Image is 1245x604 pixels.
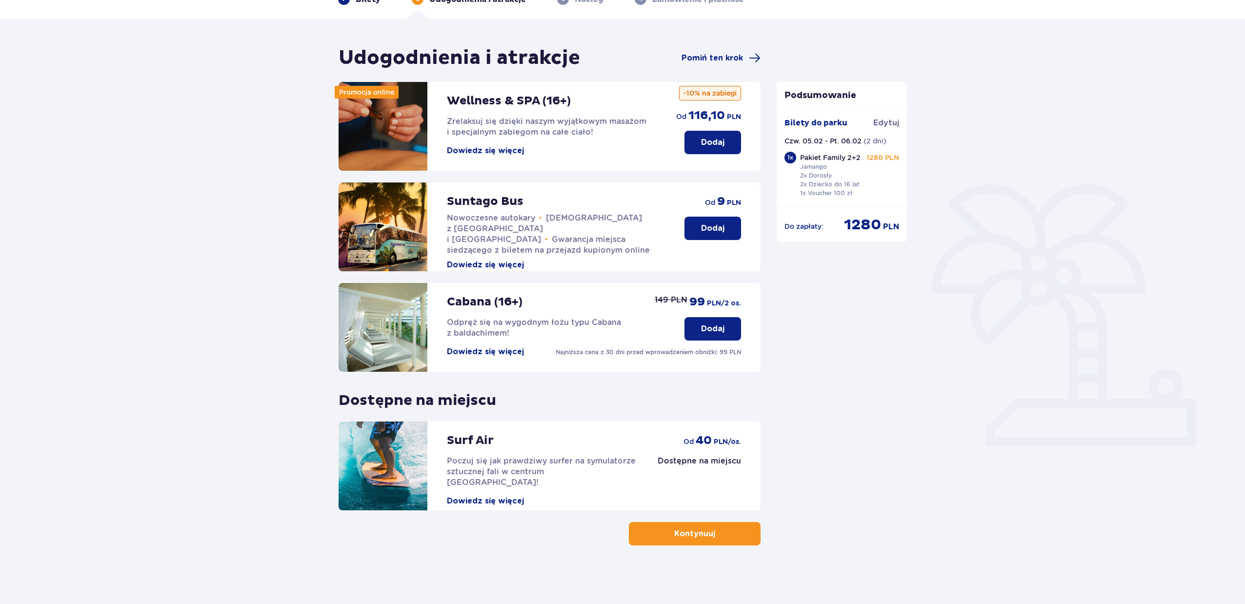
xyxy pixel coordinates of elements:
[447,496,524,506] button: Dowiedz się więcej
[676,112,686,121] p: od
[684,217,741,240] button: Dodaj
[800,171,860,198] p: 2x Dorosły 2x Dziecko do 16 lat 1x Voucher 100 zł
[339,82,427,171] img: attraction
[339,283,427,372] img: attraction
[777,90,907,101] p: Podsumowanie
[863,136,886,146] p: ( 2 dni )
[682,52,761,64] a: Pomiń ten krok
[705,198,715,207] p: od
[658,456,741,466] p: Dostępne na miejscu
[784,221,823,231] p: Do zapłaty :
[784,118,847,128] p: Bilety do parku
[447,145,524,156] button: Dowiedz się więcej
[539,213,542,223] span: •
[447,260,524,270] button: Dowiedz się więcej
[800,153,861,162] p: Pakiet Family 2+2
[545,235,548,244] span: •
[335,86,399,99] div: Promocja online
[682,53,743,63] span: Pomiń ten krok
[655,295,687,305] p: 149 PLN
[800,162,827,171] p: Jamango
[784,136,862,146] p: Czw. 05.02 - Pt. 06.02
[696,433,712,448] p: 40
[701,323,724,334] p: Dodaj
[447,318,621,338] span: Odpręż się na wygodnym łożu typu Cabana z baldachimem!
[883,221,899,232] p: PLN
[784,152,796,163] div: 1 x
[447,213,535,222] span: Nowoczesne autokary
[707,299,741,308] p: PLN /2 os.
[339,182,427,271] img: attraction
[689,295,705,309] p: 99
[447,213,642,244] span: [DEMOGRAPHIC_DATA] z [GEOGRAPHIC_DATA] i [GEOGRAPHIC_DATA]
[556,348,741,357] p: Najniższa cena z 30 dni przed wprowadzeniem obniżki: 99 PLN
[679,86,741,101] p: -10% na zabiegi
[727,112,741,122] p: PLN
[447,456,636,487] span: Poczuj się jak prawdziwy surfer na symulatorze sztucznej fali w centrum [GEOGRAPHIC_DATA]!
[447,117,646,137] span: Zrelaksuj się dzięki naszym wyjątkowym masażom i specjalnym zabiegom na całe ciało!
[339,383,496,410] p: Dostępne na miejscu
[683,437,694,446] p: od
[684,131,741,154] button: Dodaj
[717,194,725,209] p: 9
[674,528,715,539] p: Kontynuuj
[684,317,741,341] button: Dodaj
[701,137,724,148] p: Dodaj
[701,223,724,234] p: Dodaj
[447,94,571,108] p: Wellness & SPA (16+)
[447,295,522,309] p: Cabana (16+)
[447,433,494,448] p: Surf Air
[339,422,427,510] img: attraction
[629,522,761,545] button: Kontynuuj
[688,108,725,123] p: 116,10
[727,198,741,208] p: PLN
[714,437,741,447] p: PLN /os.
[447,194,523,209] p: Suntago Bus
[447,346,524,357] button: Dowiedz się więcej
[844,216,881,234] p: 1280
[339,46,580,70] h1: Udogodnienia i atrakcje
[866,153,899,162] p: 1280 PLN
[873,118,899,128] a: Edytuj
